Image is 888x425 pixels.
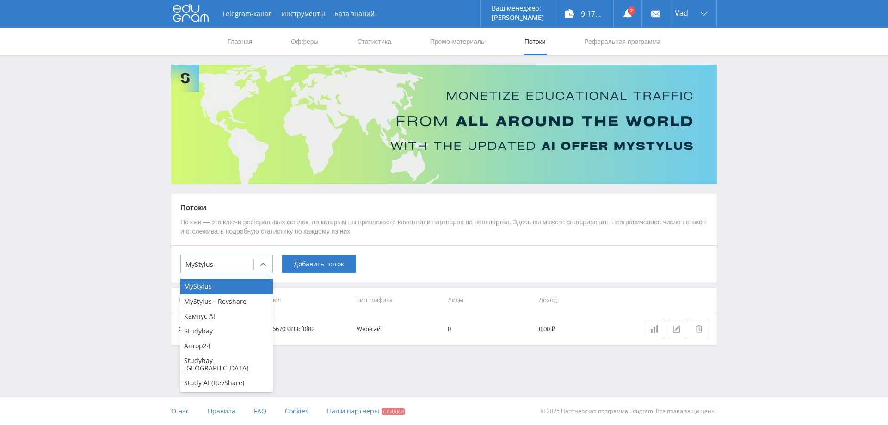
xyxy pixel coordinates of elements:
[180,324,273,339] div: Studybay
[353,312,444,345] td: Web-сайт
[180,279,273,294] div: MyStylus
[669,320,687,338] button: Редактировать
[180,339,273,353] div: Автор24
[675,9,688,17] span: Vad
[171,65,717,184] img: Banner
[179,324,198,334] div: default
[524,28,547,55] a: Потоки
[254,407,266,415] span: FAQ
[429,28,487,55] a: Промо-материалы
[285,397,308,425] a: Cookies
[180,203,708,213] p: Потоки
[535,312,626,345] td: 0,00 ₽
[262,312,353,345] td: 0166703333cf0f82
[535,288,626,312] th: Доход
[444,312,535,345] td: 0
[227,28,253,55] a: Главная
[208,397,235,425] a: Правила
[285,407,308,415] span: Cookies
[290,28,320,55] a: Офферы
[180,353,273,376] div: Studybay [GEOGRAPHIC_DATA]
[327,407,379,415] span: Наши партнеры
[583,28,661,55] a: Реферальная программа
[327,397,405,425] a: Наши партнеры Скидки
[492,14,544,21] p: [PERSON_NAME]
[282,255,356,273] button: Добавить поток
[647,320,665,338] a: Статистика
[449,397,717,425] div: © 2025 Партнёрская программа Edugram. Все права защищены.
[444,288,535,312] th: Лиды
[254,397,266,425] a: FAQ
[180,309,273,324] div: Кампус AI
[492,5,544,12] p: Ваш менеджер:
[382,408,405,415] span: Скидки
[180,218,708,236] p: Потоки — это ключи реферальных ссылок, по которым вы привлекаете клиентов и партнеров на наш порт...
[171,288,262,312] th: Название
[171,397,189,425] a: О нас
[691,320,709,338] button: Удалить
[180,376,273,390] div: Study AI (RevShare)
[180,294,273,309] div: MyStylus - Revshare
[171,407,189,415] span: О нас
[294,260,344,268] span: Добавить поток
[208,407,235,415] span: Правила
[353,288,444,312] th: Тип трафика
[356,28,392,55] a: Статистика
[262,288,353,312] th: Ключ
